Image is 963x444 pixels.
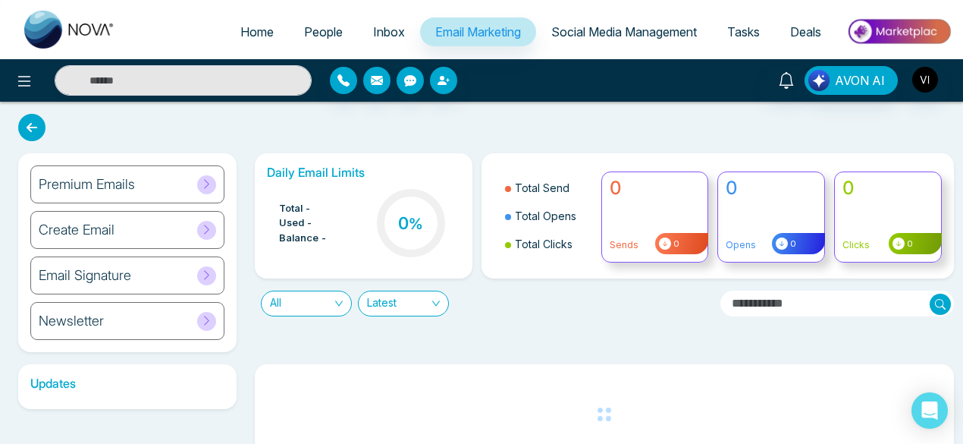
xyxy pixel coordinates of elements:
[279,201,311,216] span: Total -
[808,70,830,91] img: Lead Flow
[727,24,760,39] span: Tasks
[39,222,114,238] h6: Create Email
[240,24,274,39] span: Home
[844,14,954,49] img: Market-place.gif
[420,17,536,46] a: Email Marketing
[373,24,405,39] span: Inbox
[270,291,343,316] span: All
[367,291,440,316] span: Latest
[790,24,821,39] span: Deals
[551,24,697,39] span: Social Media Management
[304,24,343,39] span: People
[610,178,701,200] h4: 0
[18,376,237,391] h6: Updates
[905,238,913,250] span: 0
[805,66,898,95] button: AVON AI
[289,17,358,46] a: People
[835,71,885,90] span: AVON AI
[842,238,933,252] p: Clicks
[409,215,423,233] span: %
[842,178,933,200] h4: 0
[505,202,592,230] li: Total Opens
[671,238,679,250] span: 0
[712,17,775,46] a: Tasks
[610,238,701,252] p: Sends
[536,17,712,46] a: Social Media Management
[726,238,817,252] p: Opens
[505,230,592,258] li: Total Clicks
[505,174,592,202] li: Total Send
[39,313,104,329] h6: Newsletter
[225,17,289,46] a: Home
[788,238,796,250] span: 0
[267,165,460,180] h6: Daily Email Limits
[39,267,131,284] h6: Email Signature
[775,17,836,46] a: Deals
[726,178,817,200] h4: 0
[279,216,312,231] span: Used -
[24,11,115,49] img: Nova CRM Logo
[912,67,938,93] img: User Avatar
[358,17,420,46] a: Inbox
[435,24,521,39] span: Email Marketing
[911,392,948,429] div: Open Intercom Messenger
[39,176,135,193] h6: Premium Emails
[398,213,423,233] h3: 0
[279,231,327,246] span: Balance -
